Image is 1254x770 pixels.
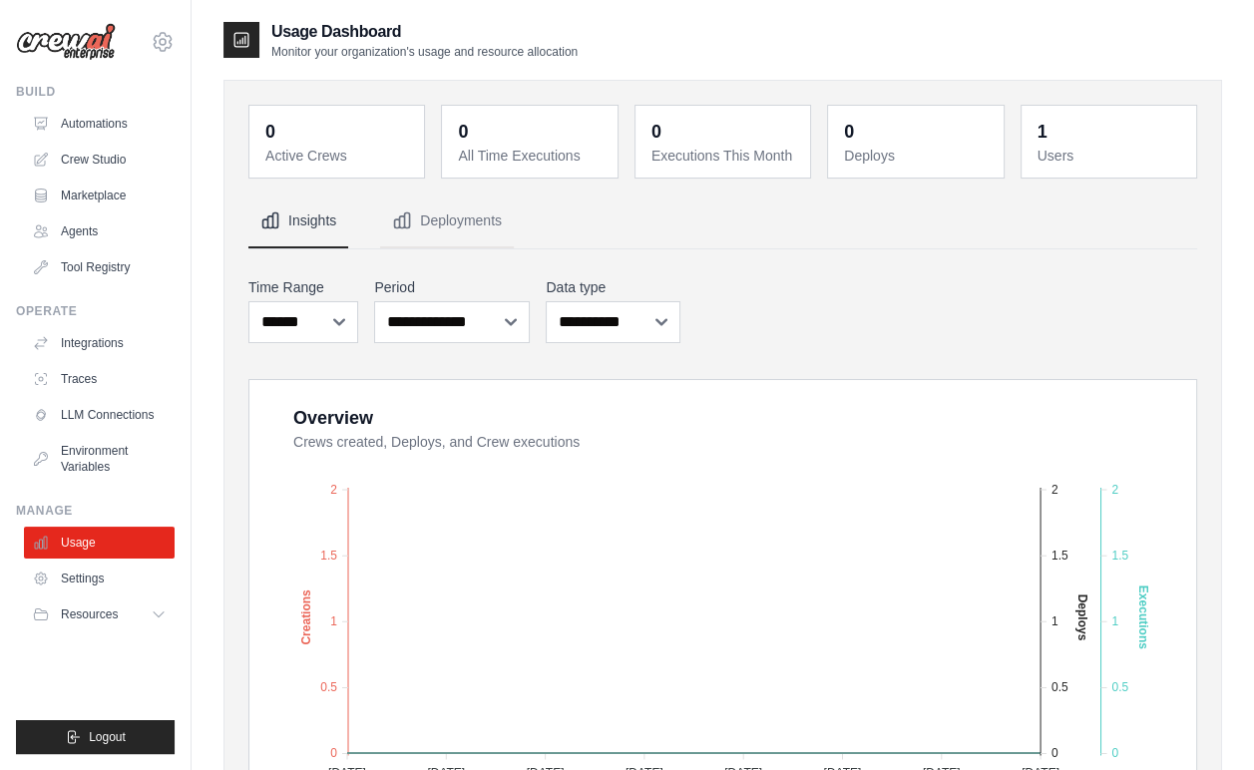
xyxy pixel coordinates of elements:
span: Resources [61,606,118,622]
dt: Deploys [844,146,991,166]
a: Agents [24,215,175,247]
dt: Active Crews [265,146,412,166]
nav: Tabs [248,194,1197,248]
button: Logout [16,720,175,754]
h2: Usage Dashboard [271,20,578,44]
tspan: 2 [1051,482,1058,496]
tspan: 1.5 [1051,548,1068,562]
tspan: 0 [1051,746,1058,760]
a: LLM Connections [24,399,175,431]
a: Marketplace [24,180,175,211]
a: Traces [24,363,175,395]
div: 0 [265,118,275,146]
text: Creations [299,588,313,644]
a: Environment Variables [24,435,175,483]
dt: All Time Executions [458,146,605,166]
div: Overview [293,404,373,432]
tspan: 1.5 [320,548,337,562]
tspan: 2 [1111,482,1118,496]
div: Operate [16,303,175,319]
tspan: 0.5 [320,680,337,694]
div: 1 [1038,118,1047,146]
a: Tool Registry [24,251,175,283]
a: Usage [24,527,175,559]
tspan: 1.5 [1111,548,1128,562]
div: 0 [844,118,854,146]
tspan: 2 [330,482,337,496]
a: Settings [24,563,175,594]
tspan: 0 [330,746,337,760]
p: Monitor your organization's usage and resource allocation [271,44,578,60]
button: Resources [24,598,175,630]
dt: Crews created, Deploys, and Crew executions [293,432,1172,452]
dt: Executions This Month [651,146,798,166]
text: Executions [1136,584,1150,648]
a: Crew Studio [24,144,175,176]
button: Deployments [380,194,514,248]
button: Insights [248,194,348,248]
tspan: 0.5 [1051,680,1068,694]
a: Integrations [24,327,175,359]
tspan: 0 [1111,746,1118,760]
div: Build [16,84,175,100]
text: Deploys [1075,593,1089,640]
label: Data type [546,277,679,297]
img: Logo [16,23,116,61]
tspan: 1 [1051,613,1058,627]
a: Automations [24,108,175,140]
div: 0 [458,118,468,146]
div: 0 [651,118,661,146]
span: Logout [89,729,126,745]
div: Manage [16,503,175,519]
label: Time Range [248,277,358,297]
dt: Users [1038,146,1184,166]
tspan: 0.5 [1111,680,1128,694]
tspan: 1 [1111,613,1118,627]
tspan: 1 [330,613,337,627]
label: Period [374,277,530,297]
